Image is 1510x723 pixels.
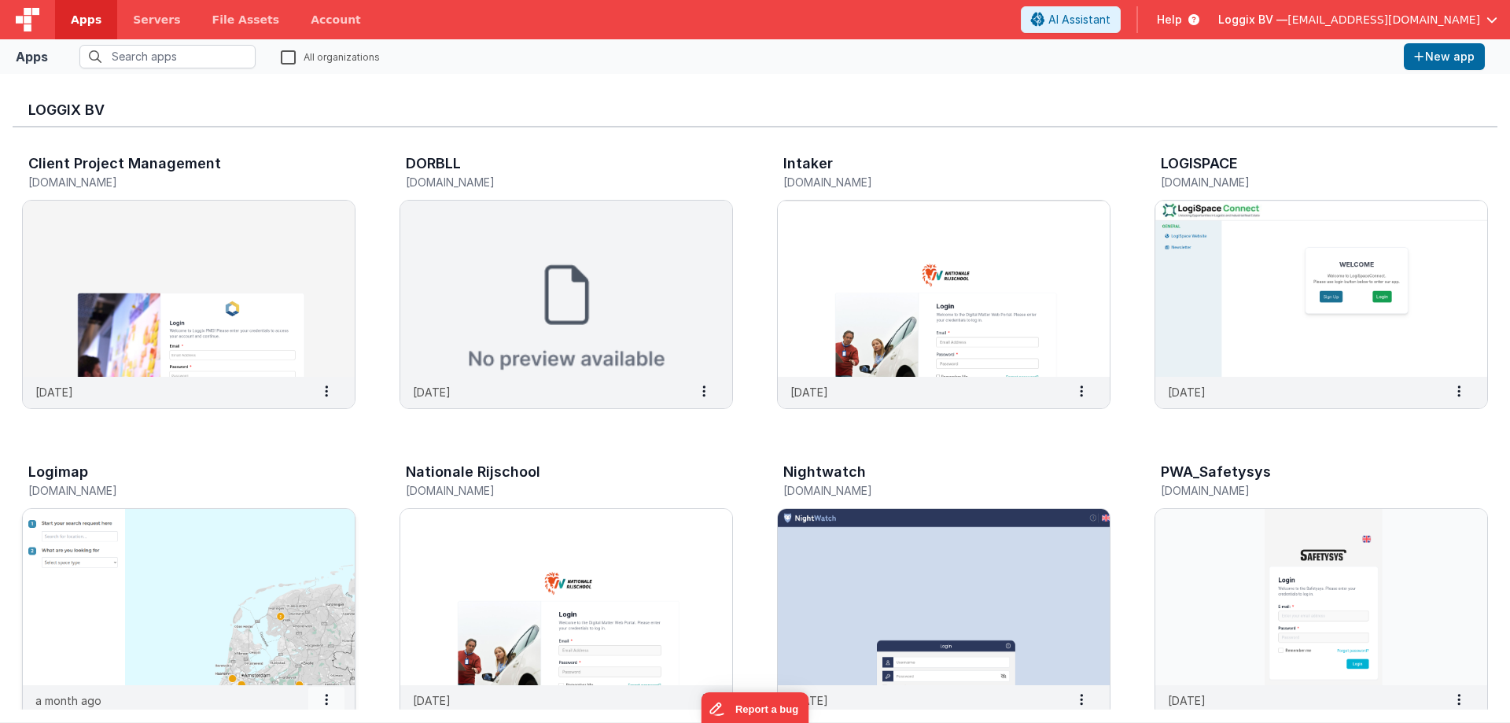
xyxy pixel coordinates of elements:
h3: LOGISPACE [1161,156,1238,172]
span: [EMAIL_ADDRESS][DOMAIN_NAME] [1287,12,1480,28]
p: [DATE] [790,692,828,709]
label: All organizations [281,49,380,64]
h5: [DOMAIN_NAME] [406,176,694,188]
h3: DORBLL [406,156,461,172]
p: [DATE] [413,692,451,709]
p: [DATE] [790,384,828,400]
h3: Intaker [783,156,833,172]
button: New app [1404,43,1485,70]
span: AI Assistant [1048,12,1110,28]
h5: [DOMAIN_NAME] [406,485,694,496]
button: Loggix BV — [EMAIL_ADDRESS][DOMAIN_NAME] [1218,12,1497,28]
p: [DATE] [35,384,73,400]
span: Loggix BV — [1218,12,1287,28]
button: AI Assistant [1021,6,1121,33]
h5: [DOMAIN_NAME] [28,485,316,496]
h5: [DOMAIN_NAME] [783,176,1071,188]
h3: Loggix BV [28,102,1482,118]
h3: Nationale Rijschool [406,464,540,480]
h5: [DOMAIN_NAME] [783,485,1071,496]
p: [DATE] [1168,384,1206,400]
p: [DATE] [413,384,451,400]
p: a month ago [35,692,101,709]
h5: [DOMAIN_NAME] [1161,176,1449,188]
h3: Logimap [28,464,88,480]
h5: [DOMAIN_NAME] [28,176,316,188]
input: Search apps [79,45,256,68]
p: [DATE] [1168,692,1206,709]
span: File Assets [212,12,280,28]
span: Apps [71,12,101,28]
h3: Nightwatch [783,464,866,480]
span: Servers [133,12,180,28]
h3: PWA_Safetysys [1161,464,1271,480]
h5: [DOMAIN_NAME] [1161,485,1449,496]
div: Apps [16,47,48,66]
h3: Client Project Management [28,156,221,172]
span: Help [1157,12,1182,28]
